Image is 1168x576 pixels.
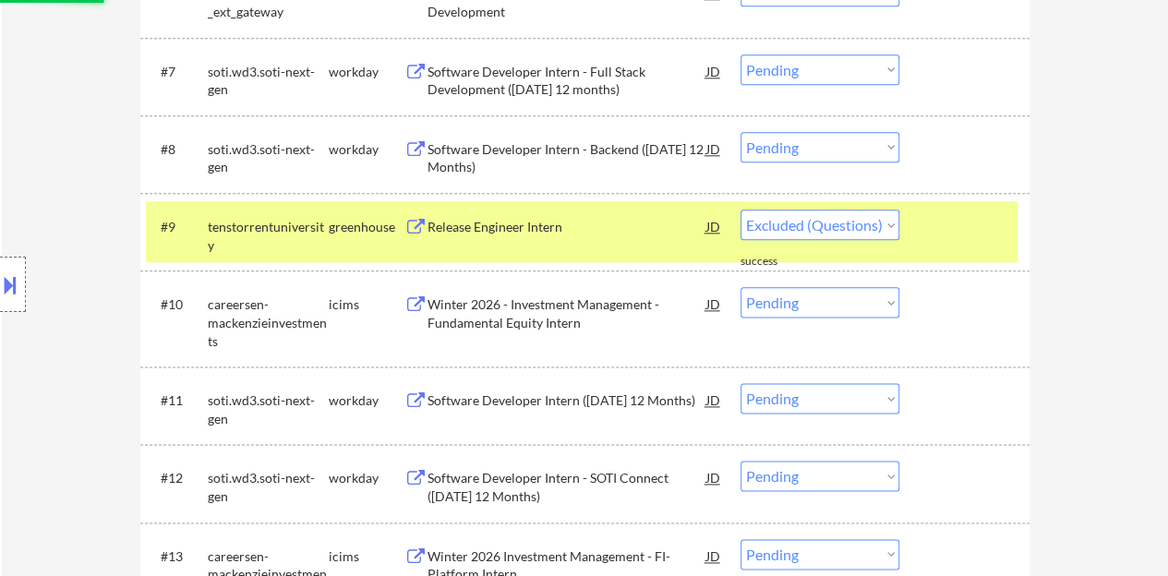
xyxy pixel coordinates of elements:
div: #7 [161,63,193,81]
div: JD [704,132,723,165]
div: success [741,254,814,270]
div: Software Developer Intern - SOTI Connect ([DATE] 12 Months) [427,469,706,505]
div: JD [704,210,723,243]
div: Software Developer Intern - Backend ([DATE] 12 Months) [427,140,706,176]
div: workday [329,63,404,81]
div: icims [329,547,404,566]
div: JD [704,54,723,88]
div: #12 [161,469,193,487]
div: workday [329,469,404,487]
div: JD [704,539,723,572]
div: #13 [161,547,193,566]
div: JD [704,461,723,494]
div: Software Developer Intern - Full Stack Development ([DATE] 12 months) [427,63,706,99]
div: workday [329,391,404,410]
div: JD [704,383,723,416]
div: soti.wd3.soti-next-gen [208,63,329,99]
div: Software Developer Intern ([DATE] 12 Months) [427,391,706,410]
div: workday [329,140,404,159]
div: Winter 2026 - Investment Management - Fundamental Equity Intern [427,295,706,331]
div: Release Engineer Intern [427,218,706,236]
div: JD [704,287,723,320]
div: soti.wd3.soti-next-gen [208,469,329,505]
div: greenhouse [329,218,404,236]
div: icims [329,295,404,314]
